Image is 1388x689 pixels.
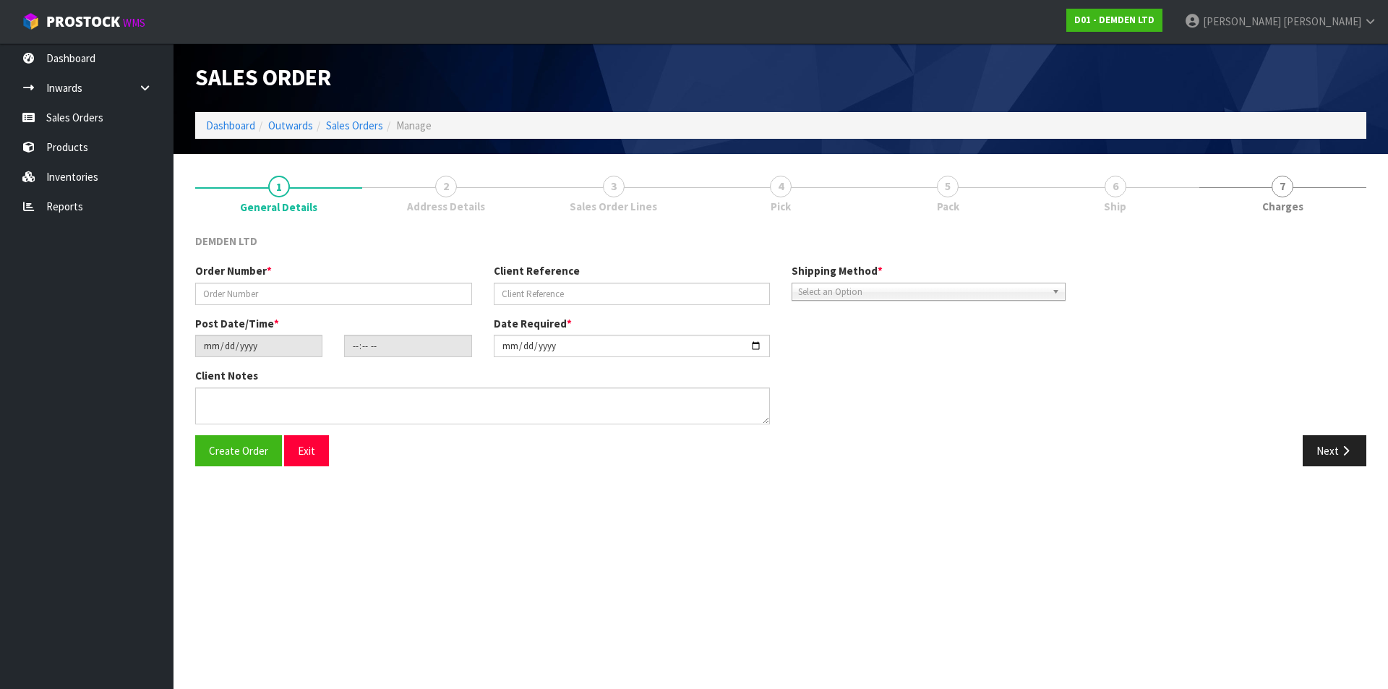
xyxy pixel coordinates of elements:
label: Client Notes [195,368,258,383]
span: 6 [1105,176,1126,197]
span: 4 [770,176,792,197]
button: Exit [284,435,329,466]
label: Date Required [494,316,572,331]
span: [PERSON_NAME] [1283,14,1361,28]
button: Next [1303,435,1366,466]
span: 7 [1272,176,1293,197]
strong: D01 - DEMDEN LTD [1074,14,1154,26]
label: Shipping Method [792,263,883,278]
span: Manage [396,119,432,132]
span: Sales Order Lines [570,199,657,214]
a: Outwards [268,119,313,132]
span: General Details [195,223,1366,477]
span: Address Details [407,199,485,214]
span: Charges [1262,199,1303,214]
span: Ship [1104,199,1126,214]
span: [PERSON_NAME] [1203,14,1281,28]
span: DEMDEN LTD [195,234,257,248]
button: Create Order [195,435,282,466]
input: Order Number [195,283,472,305]
small: WMS [123,16,145,30]
span: Sales Order [195,63,331,92]
span: 1 [268,176,290,197]
span: 5 [937,176,959,197]
label: Post Date/Time [195,316,279,331]
img: cube-alt.png [22,12,40,30]
a: Sales Orders [326,119,383,132]
input: Client Reference [494,283,771,305]
span: Create Order [209,444,268,458]
span: Pick [771,199,791,214]
label: Client Reference [494,263,580,278]
a: Dashboard [206,119,255,132]
span: Pack [937,199,959,214]
label: Order Number [195,263,272,278]
span: ProStock [46,12,120,31]
span: General Details [240,200,317,215]
span: 3 [603,176,625,197]
span: Select an Option [798,283,1046,301]
span: 2 [435,176,457,197]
